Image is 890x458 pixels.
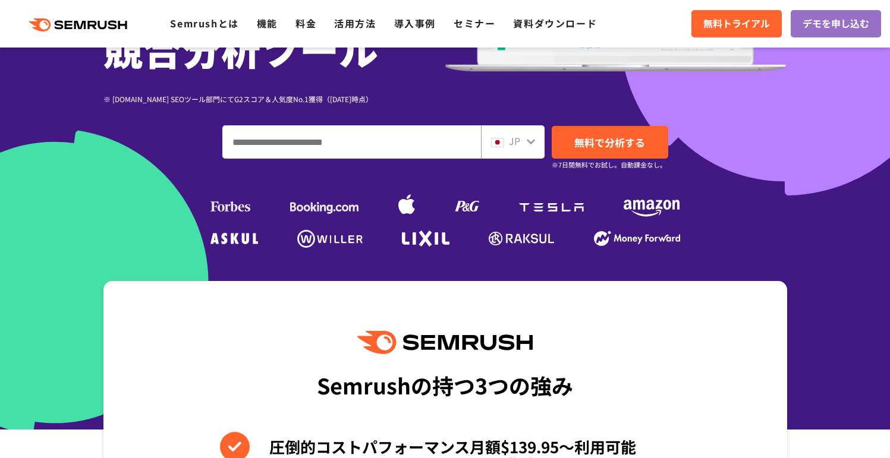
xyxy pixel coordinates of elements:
a: 料金 [295,16,316,30]
div: Semrushの持つ3つの強み [317,363,573,407]
a: Semrushとは [170,16,238,30]
div: ※ [DOMAIN_NAME] SEOツール部門にてG2スコア＆人気度No.1獲得（[DATE]時点） [103,93,445,105]
a: デモを申し込む [791,10,881,37]
a: 活用方法 [334,16,376,30]
span: 無料トライアル [703,16,770,31]
a: 無料トライアル [691,10,782,37]
small: ※7日間無料でお試し。自動課金なし。 [552,159,666,170]
a: 機能 [257,16,278,30]
input: ドメイン、キーワードまたはURLを入力してください [223,126,480,158]
a: 無料で分析する [552,126,668,159]
span: デモを申し込む [803,16,869,31]
span: 無料で分析する [574,135,645,150]
a: セミナー [454,16,495,30]
img: Semrush [357,331,532,354]
a: 導入事例 [394,16,436,30]
a: 資料ダウンロード [513,16,597,30]
span: JP [509,134,520,148]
